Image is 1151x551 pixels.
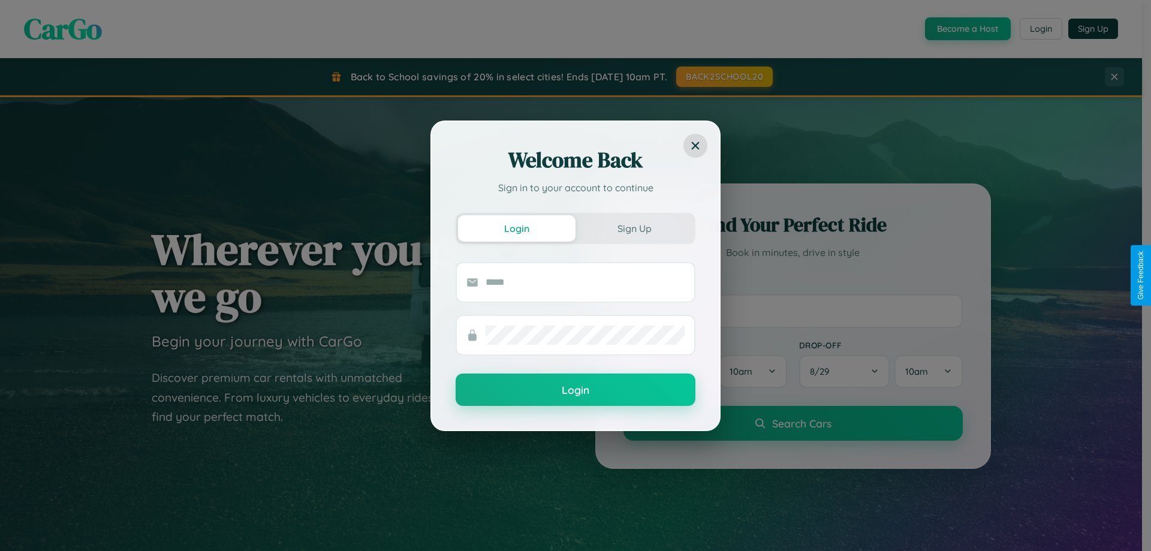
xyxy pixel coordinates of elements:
[456,374,695,406] button: Login
[1137,251,1145,300] div: Give Feedback
[458,215,575,242] button: Login
[456,146,695,174] h2: Welcome Back
[575,215,693,242] button: Sign Up
[456,180,695,195] p: Sign in to your account to continue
